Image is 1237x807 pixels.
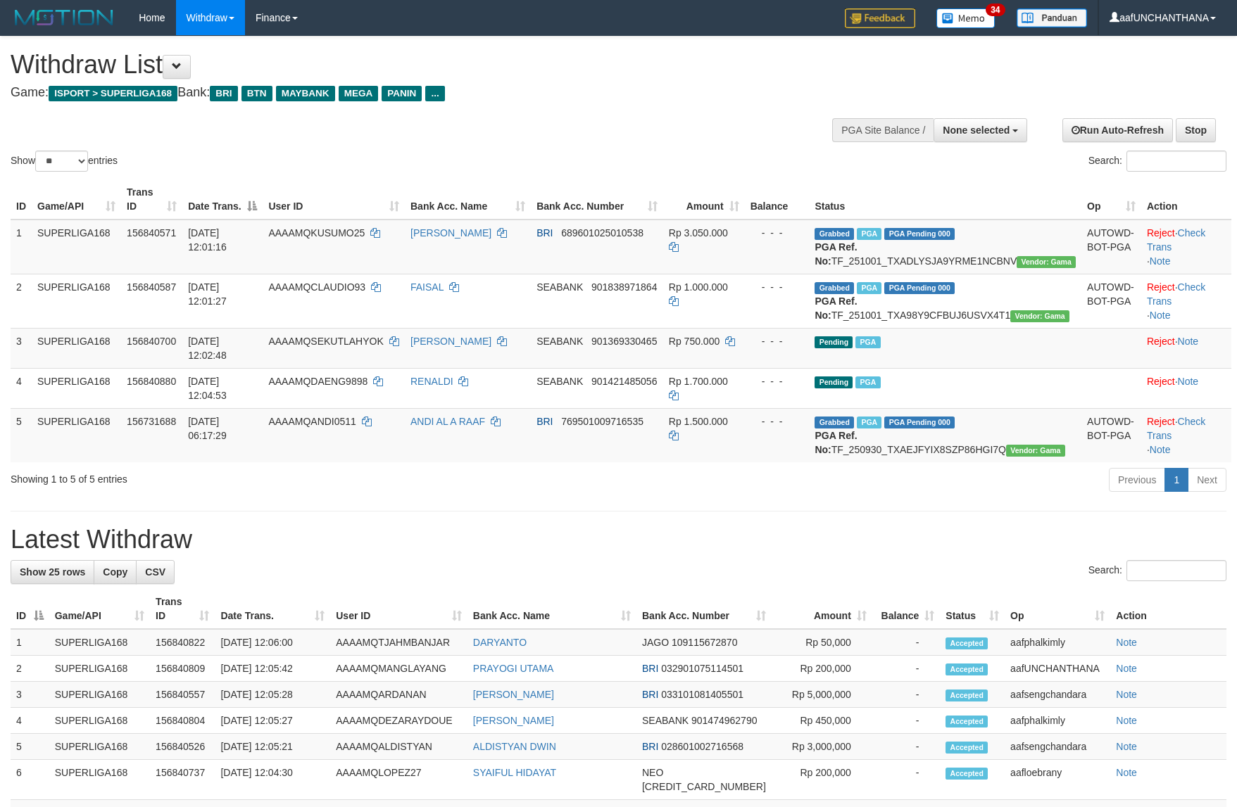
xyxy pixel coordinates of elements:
th: Balance [745,179,810,220]
th: Amount: activate to sort column ascending [772,589,872,629]
td: 5 [11,734,49,760]
img: panduan.png [1017,8,1087,27]
td: AAAAMQARDANAN [330,682,467,708]
td: 3 [11,328,32,368]
span: [DATE] 12:02:48 [188,336,227,361]
span: Accepted [946,768,988,780]
span: 156840587 [127,281,176,293]
td: AUTOWD-BOT-PGA [1081,274,1141,328]
td: SUPERLIGA168 [32,274,121,328]
span: Rp 750.000 [669,336,720,347]
td: SUPERLIGA168 [49,656,150,682]
span: Pending [815,336,853,348]
th: ID [11,179,32,220]
td: TF_251001_TXA98Y9CFBUJ6USVX4T1 [809,274,1081,328]
th: User ID: activate to sort column ascending [263,179,405,220]
label: Search: [1088,151,1226,172]
span: Copy 901474962790 to clipboard [691,715,757,726]
td: AAAAMQTJAHMBANJAR [330,629,467,656]
a: Next [1188,468,1226,492]
td: TF_251001_TXADLYSJA9YRME1NCBNV [809,220,1081,274]
span: PGA Pending [884,417,955,428]
th: ID: activate to sort column descending [11,589,49,629]
th: Trans ID: activate to sort column ascending [121,179,182,220]
span: Rp 1.000.000 [669,281,728,293]
td: aafsengchandara [1005,734,1110,760]
span: [DATE] 12:04:53 [188,376,227,401]
span: Vendor URL: https://trx31.1velocity.biz [1010,310,1069,322]
span: 156840700 [127,336,176,347]
td: AUTOWD-BOT-PGA [1081,220,1141,274]
th: Date Trans.: activate to sort column descending [182,179,263,220]
td: SUPERLIGA168 [32,368,121,408]
span: Accepted [946,716,988,727]
th: Op: activate to sort column ascending [1005,589,1110,629]
a: [PERSON_NAME] [410,336,491,347]
span: SEABANK [536,376,583,387]
th: Op: activate to sort column ascending [1081,179,1141,220]
span: Grabbed [815,282,854,294]
b: PGA Ref. No: [815,430,857,455]
td: SUPERLIGA168 [49,682,150,708]
a: CSV [136,560,175,584]
td: 4 [11,708,49,734]
td: · · [1141,220,1231,274]
th: Status [809,179,1081,220]
a: Note [1178,336,1199,347]
td: Rp 50,000 [772,629,872,656]
td: [DATE] 12:05:27 [215,708,330,734]
td: SUPERLIGA168 [32,408,121,462]
span: AAAAMQKUSUMO25 [268,227,365,239]
th: Date Trans.: activate to sort column ascending [215,589,330,629]
a: Note [1150,310,1171,321]
span: [DATE] 12:01:16 [188,227,227,253]
button: None selected [934,118,1027,142]
a: Note [1178,376,1199,387]
img: MOTION_logo.png [11,7,118,28]
span: CSV [145,566,165,578]
td: 4 [11,368,32,408]
span: BTN [241,86,272,101]
b: PGA Ref. No: [815,296,857,321]
td: - [872,734,940,760]
th: Game/API: activate to sort column ascending [49,589,150,629]
span: Accepted [946,637,988,649]
td: - [872,656,940,682]
span: [DATE] 06:17:29 [188,416,227,441]
a: Reject [1147,336,1175,347]
td: AAAAMQMANGLAYANG [330,656,467,682]
span: Copy 5859459223534313 to clipboard [642,781,766,792]
td: 5 [11,408,32,462]
span: Rp 3.050.000 [669,227,728,239]
select: Showentries [35,151,88,172]
td: · · [1141,274,1231,328]
td: 156840526 [150,734,215,760]
td: aafloebrany [1005,760,1110,800]
td: AUTOWD-BOT-PGA [1081,408,1141,462]
td: 3 [11,682,49,708]
img: Feedback.jpg [845,8,915,28]
span: PGA Pending [884,228,955,240]
a: Stop [1176,118,1216,142]
span: Copy 032901075114501 to clipboard [661,663,743,674]
span: Copy 028601002716568 to clipboard [661,741,743,752]
a: Note [1150,255,1171,267]
span: 156840571 [127,227,176,239]
td: [DATE] 12:05:42 [215,656,330,682]
span: Vendor URL: https://trx31.1velocity.biz [1006,445,1065,457]
td: Rp 200,000 [772,760,872,800]
div: - - - [751,414,804,428]
a: [PERSON_NAME] [410,227,491,239]
th: Trans ID: activate to sort column ascending [150,589,215,629]
td: 156840737 [150,760,215,800]
span: Show 25 rows [20,566,85,578]
span: MAYBANK [276,86,335,101]
td: 2 [11,656,49,682]
span: SEABANK [536,336,583,347]
span: BRI [642,663,658,674]
a: Check Trans [1147,416,1205,441]
h4: Game: Bank: [11,86,810,100]
div: PGA Site Balance / [832,118,934,142]
span: BRI [642,689,658,700]
a: Show 25 rows [11,560,94,584]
